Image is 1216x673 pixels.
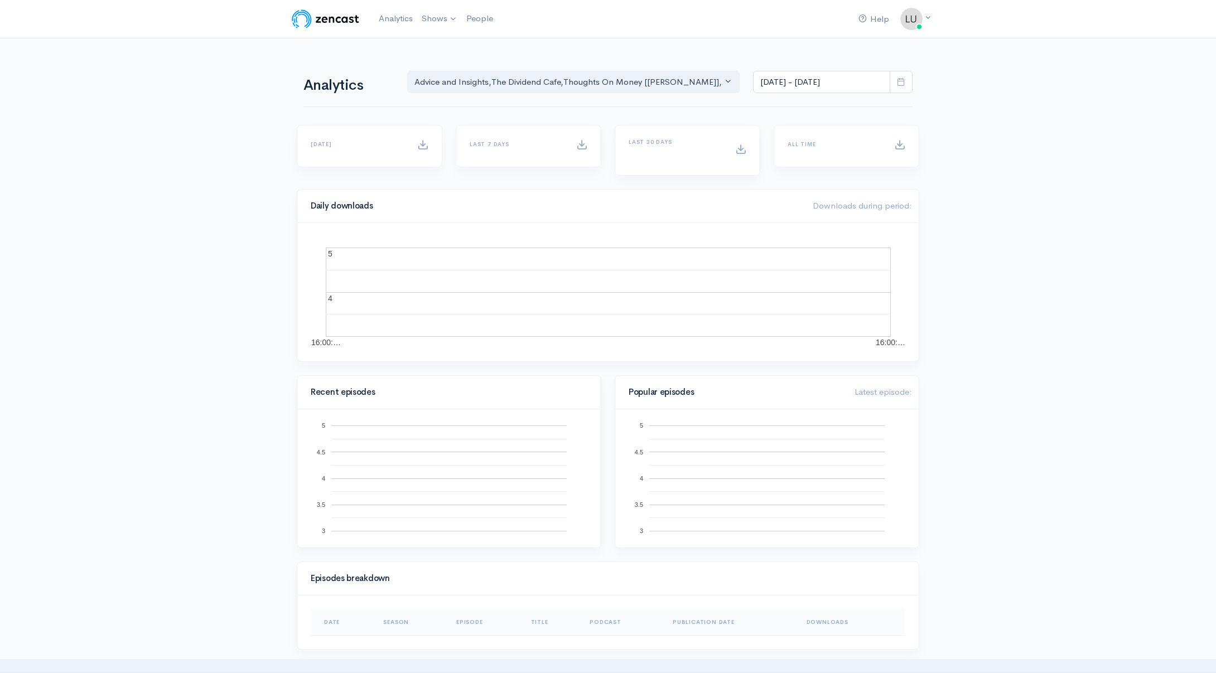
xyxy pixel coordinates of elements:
[311,423,587,534] svg: A chart.
[414,76,722,89] div: Advice and Insights , The Dividend Cafe , Thoughts On Money [[PERSON_NAME]] , Alt Blend , On the ...
[311,141,404,147] h6: [DATE]
[311,609,374,636] th: Date
[470,141,563,147] h6: Last 7 days
[900,8,923,30] img: ...
[635,501,643,508] text: 3.5
[855,386,912,397] span: Latest episode:
[322,475,325,482] text: 4
[417,7,462,31] a: Shows
[374,7,417,31] a: Analytics
[311,201,799,211] h4: Daily downloads
[322,527,325,534] text: 3
[876,338,905,347] text: 16:00:…
[328,249,332,258] text: 5
[635,448,643,455] text: 4.5
[798,609,905,636] th: Downloads
[854,7,894,31] a: Help
[629,423,905,534] svg: A chart.
[640,422,643,429] text: 5
[640,475,643,482] text: 4
[640,527,643,534] text: 3
[311,338,341,347] text: 16:00:…
[581,609,664,636] th: Podcast
[317,501,325,508] text: 3.5
[629,139,722,145] h6: Last 30 days
[447,609,522,636] th: Episode
[813,200,912,211] span: Downloads during period:
[664,609,798,636] th: Publication Date
[317,448,325,455] text: 4.5
[311,574,899,583] h4: Episodes breakdown
[753,71,890,94] input: analytics date range selector
[311,236,905,348] svg: A chart.
[290,8,361,30] img: ZenCast Logo
[311,388,581,397] h4: Recent episodes
[303,78,394,94] h1: Analytics
[522,609,581,636] th: Title
[629,388,841,397] h4: Popular episodes
[788,141,881,147] h6: All time
[407,71,740,94] button: Advice and Insights, The Dividend Cafe, Thoughts On Money [TOM], Alt Blend, On the Hook
[322,422,325,429] text: 5
[462,7,498,31] a: People
[328,294,332,303] text: 4
[374,609,447,636] th: Season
